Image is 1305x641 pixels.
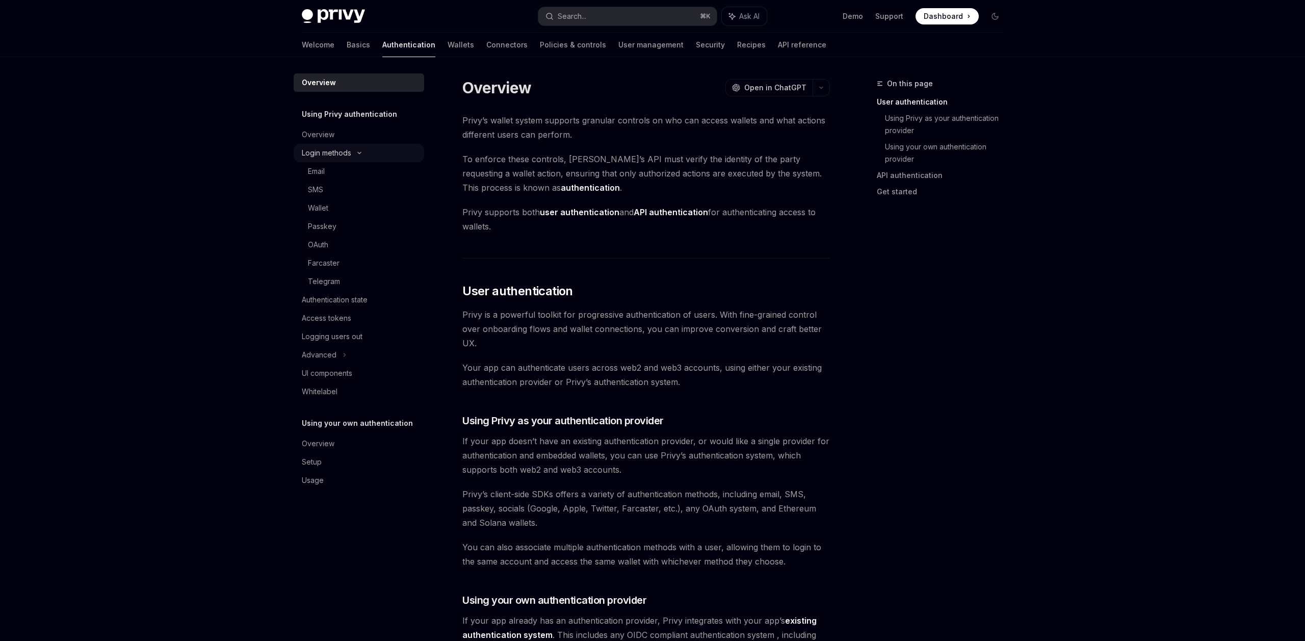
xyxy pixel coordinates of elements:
[294,162,424,181] a: Email
[302,474,324,486] div: Usage
[308,239,328,251] div: OAuth
[302,438,334,450] div: Overview
[294,453,424,471] a: Setup
[294,236,424,254] a: OAuth
[308,275,340,288] div: Telegram
[448,33,474,57] a: Wallets
[987,8,1003,24] button: Toggle dark mode
[462,79,531,97] h1: Overview
[462,205,830,234] span: Privy supports both and for authenticating access to wallets.
[462,414,664,428] span: Using Privy as your authentication provider
[302,312,351,324] div: Access tokens
[725,79,813,96] button: Open in ChatGPT
[294,309,424,327] a: Access tokens
[294,382,424,401] a: Whitelabel
[696,33,725,57] a: Security
[294,272,424,291] a: Telegram
[843,11,863,21] a: Demo
[302,76,336,89] div: Overview
[618,33,684,57] a: User management
[486,33,528,57] a: Connectors
[561,183,620,193] strong: authentication
[302,386,337,398] div: Whitelabel
[308,257,340,269] div: Farcaster
[302,108,397,120] h5: Using Privy authentication
[302,129,334,141] div: Overview
[462,283,573,299] span: User authentication
[302,147,351,159] div: Login methods
[294,125,424,144] a: Overview
[916,8,979,24] a: Dashboard
[308,220,336,233] div: Passkey
[308,184,323,196] div: SMS
[700,12,711,20] span: ⌘ K
[294,181,424,199] a: SMS
[302,417,413,429] h5: Using your own authentication
[462,434,830,477] span: If your app doesn’t have an existing authentication provider, or would like a single provider for...
[347,33,370,57] a: Basics
[634,207,708,217] strong: API authentication
[877,94,1011,110] a: User authentication
[302,456,322,468] div: Setup
[462,361,830,389] span: Your app can authenticate users across web2 and web3 accounts, using either your existing authent...
[294,73,424,92] a: Overview
[294,327,424,346] a: Logging users out
[540,207,619,217] strong: user authentication
[722,7,767,25] button: Ask AI
[294,217,424,236] a: Passkey
[302,330,362,343] div: Logging users out
[294,471,424,490] a: Usage
[308,165,325,177] div: Email
[924,11,963,21] span: Dashboard
[294,254,424,272] a: Farcaster
[294,364,424,382] a: UI components
[778,33,826,57] a: API reference
[875,11,903,21] a: Support
[308,202,328,214] div: Wallet
[739,11,760,21] span: Ask AI
[885,110,1011,139] a: Using Privy as your authentication provider
[382,33,435,57] a: Authentication
[877,184,1011,200] a: Get started
[462,593,646,607] span: Using your own authentication provider
[294,199,424,217] a: Wallet
[462,152,830,195] span: To enforce these controls, [PERSON_NAME]’s API must verify the identity of the party requesting a...
[462,487,830,530] span: Privy’s client-side SDKs offers a variety of authentication methods, including email, SMS, passke...
[737,33,766,57] a: Recipes
[887,78,933,90] span: On this page
[877,167,1011,184] a: API authentication
[558,10,586,22] div: Search...
[302,294,368,306] div: Authentication state
[302,33,334,57] a: Welcome
[744,83,806,93] span: Open in ChatGPT
[462,307,830,350] span: Privy is a powerful toolkit for progressive authentication of users. With fine-grained control ov...
[885,139,1011,167] a: Using your own authentication provider
[302,349,336,361] div: Advanced
[540,33,606,57] a: Policies & controls
[538,7,717,25] button: Search...⌘K
[462,113,830,142] span: Privy’s wallet system supports granular controls on who can access wallets and what actions diffe...
[294,291,424,309] a: Authentication state
[302,9,365,23] img: dark logo
[294,434,424,453] a: Overview
[462,540,830,569] span: You can also associate multiple authentication methods with a user, allowing them to login to the...
[302,367,352,379] div: UI components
